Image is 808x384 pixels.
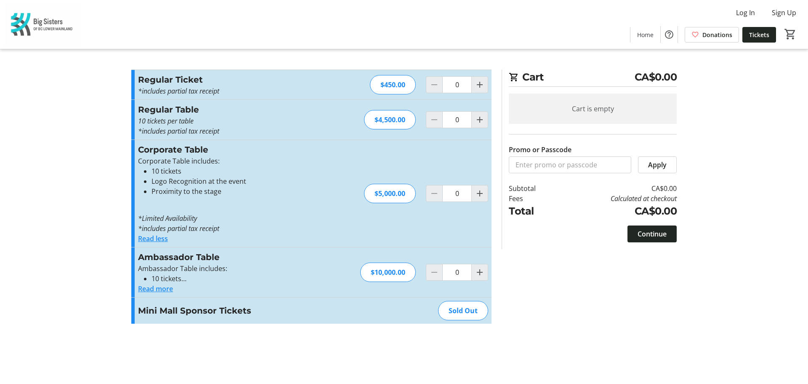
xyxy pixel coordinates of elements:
td: CA$0.00 [558,204,677,219]
input: Regular Ticket Quantity [442,76,472,93]
li: 10 tickets [151,274,322,284]
em: 10 tickets per table [138,116,194,126]
button: Log In [729,6,762,19]
span: Tickets [749,30,769,39]
span: Apply [648,160,667,170]
button: Read less [138,234,168,244]
h3: Corporate Table [138,143,322,156]
span: Log In [736,8,755,18]
h2: Cart [509,70,677,87]
h3: Ambassador Table [138,251,322,263]
input: Regular Table Quantity [442,111,472,128]
button: Increment by one [472,185,488,201]
span: Continue [638,229,667,239]
td: Fees [509,193,558,204]
h3: Regular Ticket [138,73,322,86]
input: Ambassador Table Quantity [442,264,472,281]
input: Corporate Table Quantity [442,185,472,202]
button: Help [661,26,678,43]
button: Increment by one [472,264,488,280]
li: Logo Recognition at the event [151,176,322,186]
span: Sign Up [772,8,796,18]
span: Donations [702,30,732,39]
button: Sign Up [765,6,803,19]
span: Home [637,30,654,39]
em: *includes partial tax receipt [138,126,219,136]
p: Corporate Table includes: [138,156,322,166]
p: Ambassador Table includes: [138,263,322,274]
div: $450.00 [370,75,416,94]
div: $10,000.00 [360,263,416,282]
td: Calculated at checkout [558,193,677,204]
div: Cart is empty [509,94,677,124]
a: Home [630,27,660,43]
em: *Limited Availability [138,214,197,223]
td: Subtotal [509,183,558,193]
button: Continue [627,226,677,242]
div: $5,000.00 [364,184,416,203]
div: Sold Out [438,301,488,320]
a: Donations [685,27,739,43]
li: Proximity to the stage [151,186,322,196]
li: 10 tickets [151,166,322,176]
td: CA$0.00 [558,183,677,193]
em: *includes partial tax receipt [138,86,219,96]
h3: Mini Mall Sponsor Tickets [138,304,322,317]
em: *includes partial tax receipt [138,224,219,233]
span: CA$0.00 [635,70,677,85]
img: Big Sisters of BC Lower Mainland's Logo [5,3,80,46]
button: Cart [783,27,798,42]
div: $4,500.00 [364,110,416,129]
h3: Regular Table [138,103,322,116]
input: Enter promo or passcode [509,156,631,173]
button: Apply [638,156,677,173]
button: Read more [138,284,173,294]
button: Increment by one [472,77,488,93]
button: Increment by one [472,112,488,128]
td: Total [509,204,558,219]
label: Promo or Passcode [509,145,571,155]
a: Tickets [742,27,776,43]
